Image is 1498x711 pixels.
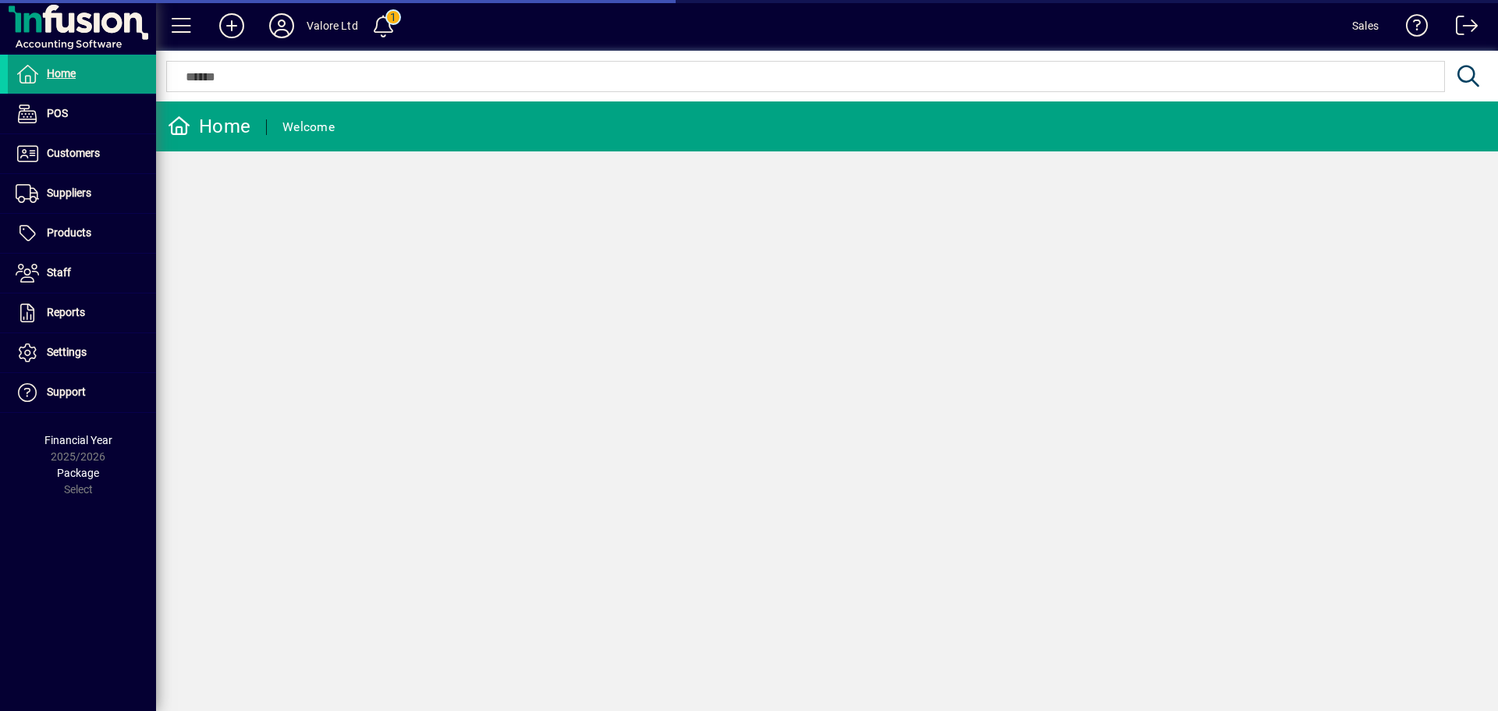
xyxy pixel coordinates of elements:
[8,333,156,372] a: Settings
[8,134,156,173] a: Customers
[57,467,99,479] span: Package
[8,254,156,293] a: Staff
[47,306,85,318] span: Reports
[47,107,68,119] span: POS
[8,293,156,332] a: Reports
[47,187,91,199] span: Suppliers
[257,12,307,40] button: Profile
[47,386,86,398] span: Support
[1394,3,1429,54] a: Knowledge Base
[47,226,91,239] span: Products
[1352,13,1379,38] div: Sales
[1444,3,1478,54] a: Logout
[8,94,156,133] a: POS
[47,67,76,80] span: Home
[282,115,335,140] div: Welcome
[307,13,358,38] div: Valore Ltd
[8,174,156,213] a: Suppliers
[207,12,257,40] button: Add
[168,114,250,139] div: Home
[47,147,100,159] span: Customers
[47,266,71,279] span: Staff
[8,214,156,253] a: Products
[44,434,112,446] span: Financial Year
[8,373,156,412] a: Support
[47,346,87,358] span: Settings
